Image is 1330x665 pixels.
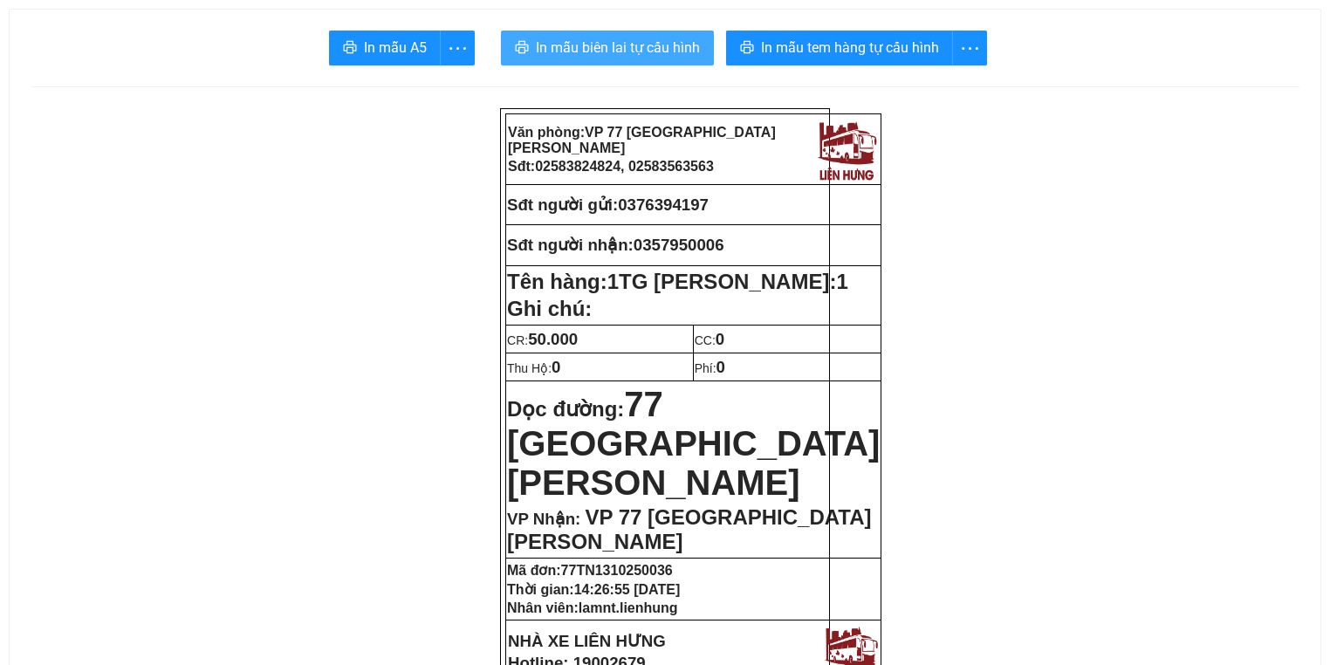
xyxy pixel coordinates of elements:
[507,297,592,320] span: Ghi chú:
[507,385,880,502] span: 77 [GEOGRAPHIC_DATA][PERSON_NAME]
[507,505,871,553] span: VP 77 [GEOGRAPHIC_DATA][PERSON_NAME]
[507,397,880,499] strong: Dọc đường:
[528,330,578,348] span: 50.000
[507,600,678,615] strong: Nhân viên:
[535,159,714,174] span: 02583824824, 02583563563
[813,116,880,182] img: logo
[507,563,673,578] strong: Mã đơn:
[507,195,618,214] strong: Sđt người gửi:
[695,361,725,375] span: Phí:
[953,38,986,59] span: more
[507,361,560,375] span: Thu Hộ:
[508,125,776,155] span: VP 77 [GEOGRAPHIC_DATA][PERSON_NAME]
[364,37,427,58] span: In mẫu A5
[507,236,634,254] strong: Sđt người nhận:
[507,510,580,528] span: VP Nhận:
[440,31,475,65] button: more
[607,270,848,293] span: 1TG [PERSON_NAME]:
[726,31,953,65] button: printerIn mẫu tem hàng tự cấu hình
[716,358,725,376] span: 0
[618,195,709,214] span: 0376394197
[634,236,724,254] span: 0357950006
[536,37,700,58] span: In mẫu biên lai tự cấu hình
[501,31,714,65] button: printerIn mẫu biên lai tự cấu hình
[508,125,776,155] strong: Văn phòng:
[716,330,724,348] span: 0
[508,159,714,174] strong: Sđt:
[508,632,666,650] strong: NHÀ XE LIÊN HƯNG
[561,563,673,578] span: 77TN1310250036
[579,600,678,615] span: lamnt.lienhung
[515,40,529,57] span: printer
[574,582,681,597] span: 14:26:55 [DATE]
[507,582,680,597] strong: Thời gian:
[695,333,725,347] span: CC:
[507,333,578,347] span: CR:
[952,31,987,65] button: more
[507,270,848,293] strong: Tên hàng:
[441,38,474,59] span: more
[343,40,357,57] span: printer
[836,270,847,293] span: 1
[552,358,560,376] span: 0
[740,40,754,57] span: printer
[761,37,939,58] span: In mẫu tem hàng tự cấu hình
[329,31,441,65] button: printerIn mẫu A5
